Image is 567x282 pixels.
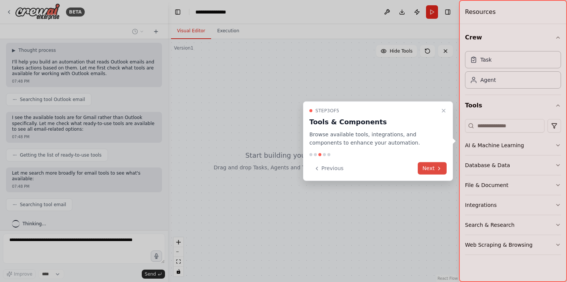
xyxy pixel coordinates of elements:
[309,116,438,127] h3: Tools & Components
[172,7,183,17] button: Hide left sidebar
[439,106,448,115] button: Close walkthrough
[309,162,348,175] button: Previous
[315,107,339,113] span: Step 3 of 5
[309,130,438,147] p: Browse available tools, integrations, and components to enhance your automation.
[418,162,447,175] button: Next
